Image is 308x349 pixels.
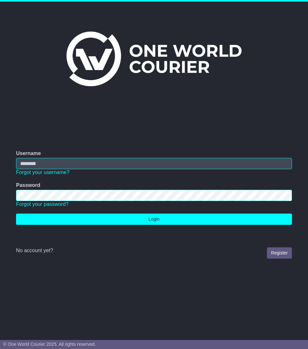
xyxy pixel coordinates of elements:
[267,247,292,259] a: Register
[3,342,96,347] span: © One World Courier 2025. All rights reserved.
[66,32,242,86] img: One World
[16,170,69,175] a: Forgot your username?
[16,201,69,207] a: Forgot your password?
[16,214,292,225] button: Login
[16,150,41,156] label: Username
[16,182,40,188] label: Password
[16,247,292,253] div: No account yet?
